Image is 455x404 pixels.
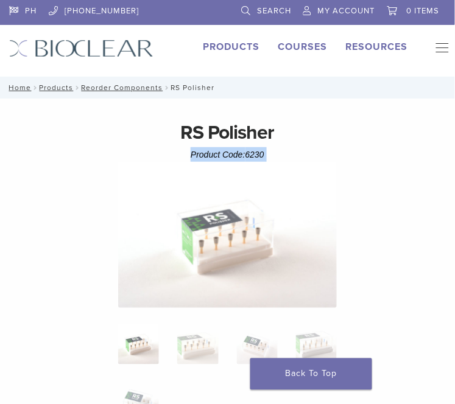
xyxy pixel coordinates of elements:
[177,324,218,364] img: RS Polisher - Image 2
[296,324,337,364] img: RS Polisher - Image 4
[278,41,328,53] a: Courses
[118,162,337,308] img: RS Polihser-Cup-3
[250,358,372,390] a: Back To Top
[31,85,39,91] span: /
[245,150,264,159] span: 6230
[237,324,278,364] img: RS Polisher - Image 3
[118,324,159,364] img: RS-Polihser-Cup-3-324x324.jpg
[407,6,440,16] span: 0 items
[5,83,31,92] a: Home
[9,118,446,147] h1: RS Polisher
[9,40,153,57] img: Bioclear
[39,83,73,92] a: Products
[346,41,408,53] a: Resources
[191,150,264,159] span: Product Code:
[318,6,375,16] span: My Account
[65,6,139,16] span: [PHONE_NUMBER]
[257,6,291,16] span: Search
[426,40,446,62] nav: Primary Navigation
[203,41,260,53] a: Products
[163,85,171,91] span: /
[81,83,163,92] a: Reorder Components
[73,85,81,91] span: /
